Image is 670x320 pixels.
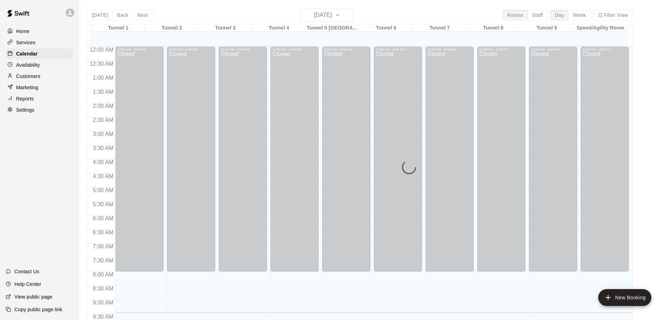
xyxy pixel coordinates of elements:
[115,47,163,272] div: 12:00 AM – 8:00 AM: Closed
[219,47,267,272] div: 12:00 AM – 8:00 AM: Closed
[583,51,627,274] div: Closed
[14,293,52,300] p: View public page
[16,106,34,113] p: Settings
[581,47,629,272] div: 12:00 AM – 8:00 AM: Closed
[6,48,74,59] a: Calendar
[574,25,627,32] div: Speed/Agility Room
[479,48,523,51] div: 12:00 AM – 8:00 AM
[413,25,466,32] div: Tunnel 7
[91,286,115,292] span: 8:30 AM
[324,48,368,51] div: 12:00 AM – 8:00 AM
[598,289,651,306] button: add
[583,48,627,51] div: 12:00 AM – 8:00 AM
[91,215,115,221] span: 6:00 AM
[16,84,38,91] p: Marketing
[273,51,317,274] div: Closed
[531,51,575,274] div: Closed
[14,306,62,313] p: Copy public page link
[221,48,265,51] div: 12:00 AM – 8:00 AM
[306,25,359,32] div: Tunnel 5 [GEOGRAPHIC_DATA]
[91,117,115,123] span: 2:30 AM
[376,48,420,51] div: 12:00 AM – 8:00 AM
[6,93,74,104] a: Reports
[14,281,41,288] p: Help Center
[16,73,40,80] p: Customers
[91,75,115,81] span: 1:00 AM
[529,47,577,272] div: 12:00 AM – 8:00 AM: Closed
[91,300,115,306] span: 9:00 AM
[322,47,370,272] div: 12:00 AM – 8:00 AM: Closed
[273,48,317,51] div: 12:00 AM – 8:00 AM
[252,25,306,32] div: Tunnel 4
[169,48,213,51] div: 12:00 AM – 8:00 AM
[16,95,34,102] p: Reports
[324,51,368,274] div: Closed
[479,51,523,274] div: Closed
[91,131,115,137] span: 3:00 AM
[117,51,161,274] div: Closed
[199,25,252,32] div: Tunnel 3
[16,28,30,35] p: Home
[91,243,115,249] span: 7:00 AM
[270,47,319,272] div: 12:00 AM – 8:00 AM: Closed
[477,47,525,272] div: 12:00 AM – 8:00 AM: Closed
[531,48,575,51] div: 12:00 AM – 8:00 AM
[359,25,413,32] div: Tunnel 6
[6,82,74,93] a: Marketing
[91,145,115,151] span: 3:30 AM
[426,47,474,272] div: 12:00 AM – 8:00 AM: Closed
[376,51,420,274] div: Closed
[91,314,115,320] span: 9:30 AM
[6,37,74,48] a: Services
[91,173,115,179] span: 4:30 AM
[91,159,115,165] span: 4:00 AM
[91,257,115,263] span: 7:30 AM
[16,61,40,68] p: Availability
[91,25,145,32] div: Tunnel 1
[6,60,74,70] a: Availability
[91,272,115,277] span: 8:00 AM
[145,25,198,32] div: Tunnel 2
[6,105,74,115] a: Settings
[16,50,38,57] p: Calendar
[91,201,115,207] span: 5:30 AM
[374,47,422,272] div: 12:00 AM – 8:00 AM: Closed
[91,103,115,109] span: 2:00 AM
[520,25,574,32] div: Tunnel 9
[6,26,74,37] a: Home
[167,47,215,272] div: 12:00 AM – 8:00 AM: Closed
[91,187,115,193] span: 5:00 AM
[221,51,265,274] div: Closed
[16,39,36,46] p: Services
[91,229,115,235] span: 6:30 AM
[428,48,472,51] div: 12:00 AM – 8:00 AM
[88,61,115,67] span: 12:30 AM
[117,48,161,51] div: 12:00 AM – 8:00 AM
[169,51,213,274] div: Closed
[91,89,115,95] span: 1:30 AM
[466,25,520,32] div: Tunnel 8
[14,268,39,275] p: Contact Us
[88,47,115,53] span: 12:00 AM
[428,51,472,274] div: Closed
[6,71,74,81] a: Customers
